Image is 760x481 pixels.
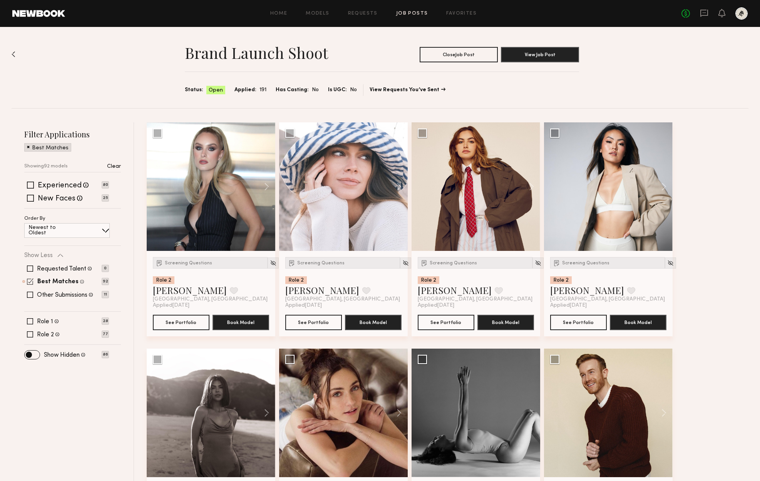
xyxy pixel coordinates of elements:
p: Show Less [24,252,53,259]
span: Screening Questions [430,261,477,266]
p: Order By [24,216,45,221]
span: 191 [259,86,266,94]
a: [PERSON_NAME] [285,284,359,296]
p: Clear [107,164,121,169]
a: Job Posts [396,11,428,16]
label: Best Matches [37,279,79,285]
span: Is UGC: [328,86,347,94]
label: Requested Talent [37,266,86,272]
p: 92 [102,278,109,285]
div: Role 2 [418,276,439,284]
p: 77 [102,331,109,338]
label: Other Submissions [37,292,87,298]
span: Screening Questions [562,261,609,266]
button: CloseJob Post [420,47,498,62]
a: Favorites [446,11,477,16]
img: Unhide Model [667,260,674,266]
div: Applied [DATE] [418,302,534,309]
span: Status: [185,86,203,94]
label: Role 2 [37,332,54,338]
label: New Faces [38,195,75,203]
a: Book Model [610,319,666,325]
p: Newest to Oldest [28,225,74,236]
a: [PERSON_NAME] [418,284,492,296]
p: Showing 92 models [24,164,68,169]
p: 25 [102,194,109,202]
button: See Portfolio [550,315,607,330]
div: Applied [DATE] [153,302,269,309]
a: Requests [348,11,378,16]
div: Role 2 [550,276,572,284]
a: [PERSON_NAME] [153,284,227,296]
span: [GEOGRAPHIC_DATA], [GEOGRAPHIC_DATA] [285,296,400,302]
a: Home [270,11,288,16]
div: Applied [DATE] [550,302,666,309]
p: 0 [102,265,109,272]
span: Screening Questions [165,261,212,266]
button: Book Model [345,315,402,330]
div: Role 2 [153,276,174,284]
img: Submission Icon [288,259,296,267]
label: Role 1 [37,319,53,325]
button: Book Model [477,315,534,330]
span: Open [209,87,223,94]
span: Screening Questions [297,261,345,266]
label: Experienced [38,182,82,190]
img: Unhide Model [535,260,541,266]
button: See Portfolio [153,315,209,330]
span: [GEOGRAPHIC_DATA], [GEOGRAPHIC_DATA] [153,296,268,302]
img: Unhide Model [270,260,276,266]
a: Book Model [213,319,269,325]
label: Show Hidden [44,352,80,358]
a: [PERSON_NAME] [550,284,624,296]
a: View Requests You’ve Sent [370,87,445,93]
div: Role 2 [285,276,307,284]
p: 28 [102,317,109,325]
span: [GEOGRAPHIC_DATA], [GEOGRAPHIC_DATA] [550,296,665,302]
h1: Brand Launch Shoot [185,43,328,62]
img: Submission Icon [420,259,428,267]
img: Submission Icon [553,259,561,267]
a: Book Model [477,319,534,325]
p: 80 [102,181,109,189]
div: Applied [DATE] [285,302,402,309]
img: Back to previous page [12,51,15,57]
p: 86 [102,351,109,358]
p: 11 [102,291,109,298]
span: No [312,86,319,94]
span: Has Casting: [276,86,309,94]
span: Applied: [234,86,256,94]
button: View Job Post [501,47,579,62]
a: Models [306,11,329,16]
h2: Filter Applications [24,129,121,139]
span: [GEOGRAPHIC_DATA], [GEOGRAPHIC_DATA] [418,296,532,302]
button: See Portfolio [418,315,474,330]
span: No [350,86,357,94]
button: See Portfolio [285,315,342,330]
img: Submission Icon [156,259,163,267]
button: Book Model [213,315,269,330]
p: Best Matches [32,145,69,151]
a: Book Model [345,319,402,325]
img: Unhide Model [402,260,409,266]
button: Book Model [610,315,666,330]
